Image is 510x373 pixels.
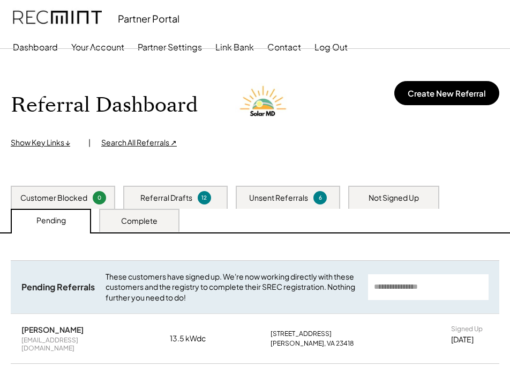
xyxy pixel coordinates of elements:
[140,193,192,203] div: Referral Drafts
[20,193,87,203] div: Customer Blocked
[215,36,254,58] button: Link Bank
[138,36,202,58] button: Partner Settings
[314,36,348,58] button: Log Out
[21,282,95,293] div: Pending Referrals
[235,76,294,135] img: Solar%20MD%20LOgo.png
[121,216,157,226] div: Complete
[88,137,91,148] div: |
[101,137,177,148] div: Search All Referrals ↗
[13,36,58,58] button: Dashboard
[21,325,84,334] div: [PERSON_NAME]
[451,334,474,345] div: [DATE]
[271,339,354,348] div: [PERSON_NAME], VA 23418
[199,194,209,202] div: 12
[271,330,332,338] div: [STREET_ADDRESS]
[94,194,104,202] div: 0
[315,194,325,202] div: 6
[394,81,499,105] button: Create New Referral
[11,93,198,118] h1: Referral Dashboard
[118,12,179,25] div: Partner Portal
[451,325,483,333] div: Signed Up
[36,215,66,226] div: Pending
[71,36,124,58] button: Your Account
[11,137,78,148] div: Show Key Links ↓
[21,336,123,353] div: [EMAIL_ADDRESS][DOMAIN_NAME]
[170,333,223,344] div: 13.5 kWdc
[249,193,308,203] div: Unsent Referrals
[106,272,357,303] div: These customers have signed up. We're now working directly with these customers and the registry ...
[267,36,301,58] button: Contact
[369,193,419,203] div: Not Signed Up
